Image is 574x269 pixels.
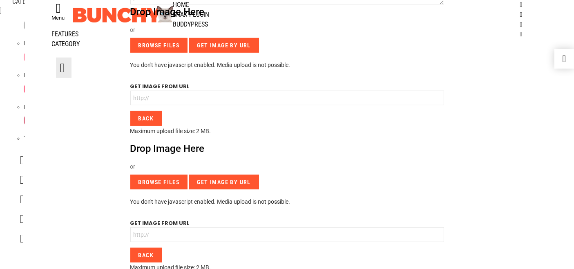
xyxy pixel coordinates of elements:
[130,91,444,105] input: http://
[130,26,444,34] p: or
[130,111,162,126] input: Back
[130,227,444,242] input: http://
[130,127,444,135] p: Maximum upload file size: 2 MB.
[130,198,444,206] p: You don't have javascript enabled. Media upload is not possible.
[130,7,444,18] p: Drop Image Here
[130,214,444,268] div: Get image from URL
[130,175,188,189] input: Browse Files
[130,61,444,69] p: You don't have javascript enabled. Media upload is not possible.
[130,77,444,131] div: Get image from URL
[189,175,259,189] input: Get Image By URL
[130,248,162,262] input: Back
[189,38,259,53] input: Get Image By URL
[130,162,444,171] p: or
[130,38,188,53] input: Browse Files
[130,143,444,154] p: Drop Image Here
[554,49,574,69] a: Demo switcher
